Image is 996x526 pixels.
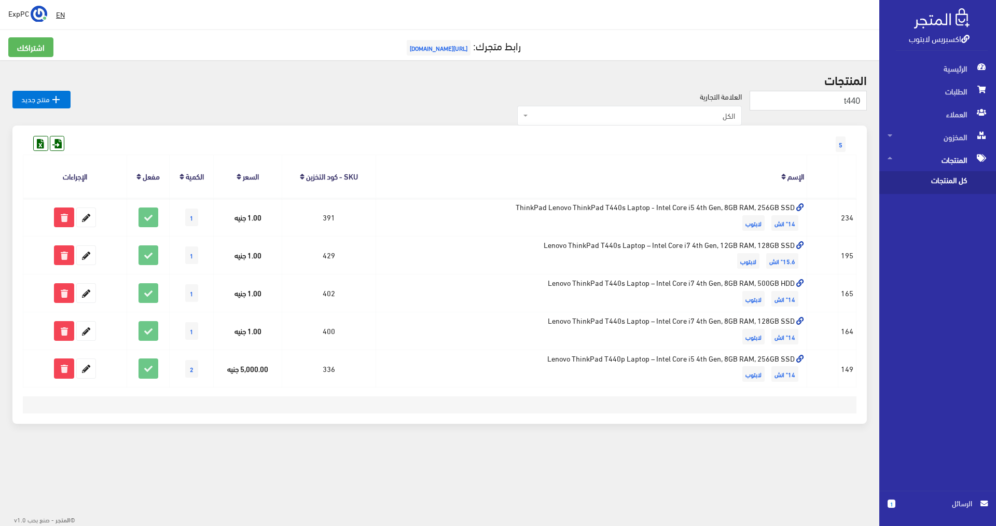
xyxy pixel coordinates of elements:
span: 1 [185,246,198,264]
td: ThinkPad Lenovo ThinkPad T440s Laptop - Intel Core i5 4th Gen, 8GB RAM, 256GB SSD [376,198,807,236]
a: الطلبات [879,80,996,103]
span: ExpPC [8,7,29,20]
a: المخزون [879,126,996,148]
a: ... ExpPC [8,5,47,22]
td: 429 [282,237,376,274]
span: الكل [530,110,735,121]
span: 14" انش [771,329,798,344]
td: 165 [838,274,856,312]
a: الرئيسية [879,57,996,80]
span: [URL][DOMAIN_NAME] [407,40,471,56]
span: 1 [888,500,895,508]
a: رابط متجرك:[URL][DOMAIN_NAME] [404,36,521,55]
h2: المنتجات [12,73,867,86]
a: SKU - كود التخزين [306,169,358,183]
td: 391 [282,198,376,236]
span: الرئيسية [888,57,988,80]
span: 14" انش [771,215,798,231]
span: 5 [836,136,846,152]
a: السعر [243,169,259,183]
span: لابتوب [737,253,759,269]
span: المخزون [888,126,988,148]
a: كل المنتجات [879,171,996,194]
span: لابتوب [742,291,765,307]
a: منتج جديد [12,91,71,108]
a: الكمية [186,169,204,183]
strong: المتجر [56,515,70,524]
td: 195 [838,237,856,274]
td: Lenovo ThinkPad T440p Laptop – Intel Core i5 4th Gen, 8GB RAM, 256GB SSD [376,350,807,387]
a: العملاء [879,103,996,126]
span: لابتوب [742,366,765,382]
img: ... [31,6,47,22]
u: EN [56,8,65,21]
td: 1.00 جنيه [214,237,282,274]
a: المنتجات [879,148,996,171]
span: 1 [185,322,198,340]
a: EN [52,5,69,24]
a: اكسبريس لابتوب [909,31,970,46]
div: © [4,513,75,526]
td: 164 [838,312,856,350]
td: 1.00 جنيه [214,312,282,350]
span: الكل [517,106,742,126]
td: 402 [282,274,376,312]
img: . [914,8,970,29]
td: Lenovo ThinkPad T440s Laptop – Intel Core i7 4th Gen, 12GB RAM, 128GB SSD [376,237,807,274]
span: لابتوب [742,215,765,231]
span: كل المنتجات [888,171,966,194]
span: الطلبات [888,80,988,103]
td: Lenovo ThinkPad T440s Laptop – Intel Core i7 4th Gen, 8GB RAM, 500GB HDD [376,274,807,312]
span: لابتوب [742,329,765,344]
span: 1 [185,209,198,226]
i:  [50,93,62,106]
span: 1 [185,284,198,302]
span: 2 [185,360,198,378]
span: 15.6" انش [766,253,798,269]
span: الرسائل [904,497,972,509]
span: 14" انش [771,366,798,382]
td: 1.00 جنيه [214,198,282,236]
a: اشتراكك [8,37,53,57]
td: 149 [838,350,856,387]
span: العملاء [888,103,988,126]
td: 1.00 جنيه [214,274,282,312]
a: الإسم [787,169,804,183]
td: 336 [282,350,376,387]
span: المنتجات [888,148,988,171]
td: 400 [282,312,376,350]
th: الإجراءات [23,155,127,198]
span: - صنع بحب v1.0 [14,514,54,525]
input: بحث... [750,91,867,110]
a: 1 الرسائل [888,497,988,520]
td: 5,000.00 جنيه [214,350,282,387]
td: Lenovo ThinkPad T440s Laptop – Intel Core i7 4th Gen, 8GB RAM, 128GB SSD [376,312,807,350]
td: 234 [838,198,856,236]
a: مفعل [143,169,160,183]
label: العلامة التجارية [700,91,742,102]
span: 14" انش [771,291,798,307]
